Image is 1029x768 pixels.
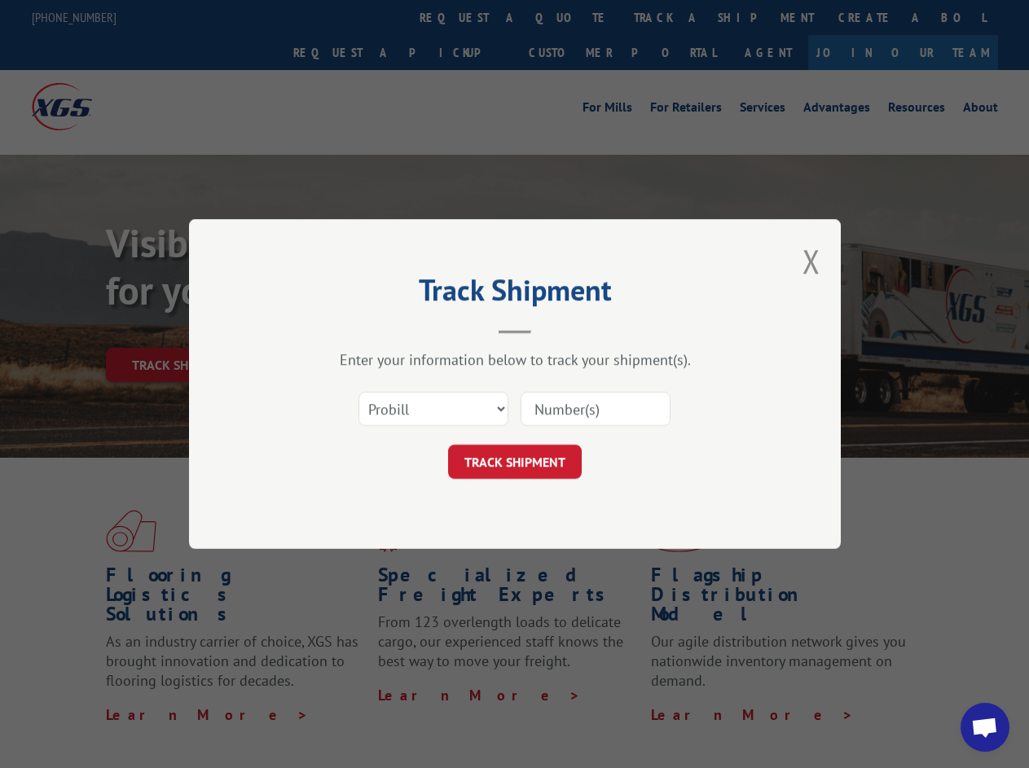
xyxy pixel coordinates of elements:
input: Number(s) [521,392,671,426]
h2: Track Shipment [270,279,759,309]
div: Open chat [961,703,1009,752]
button: TRACK SHIPMENT [448,445,582,479]
div: Enter your information below to track your shipment(s). [270,350,759,369]
button: Close modal [803,239,820,283]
